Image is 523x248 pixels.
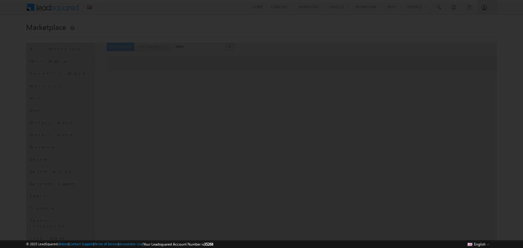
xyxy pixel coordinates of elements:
span: 35268 [204,242,213,246]
button: English [466,240,491,248]
span: English [474,242,486,246]
span: Your Leadsquared Account Number is [143,242,213,246]
a: Contact Support [69,242,93,246]
span: © 2025 LeadSquared | | | | | [26,241,213,247]
a: About [59,242,68,246]
a: Terms of Service [94,242,118,246]
a: Acceptable Use [119,242,142,246]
